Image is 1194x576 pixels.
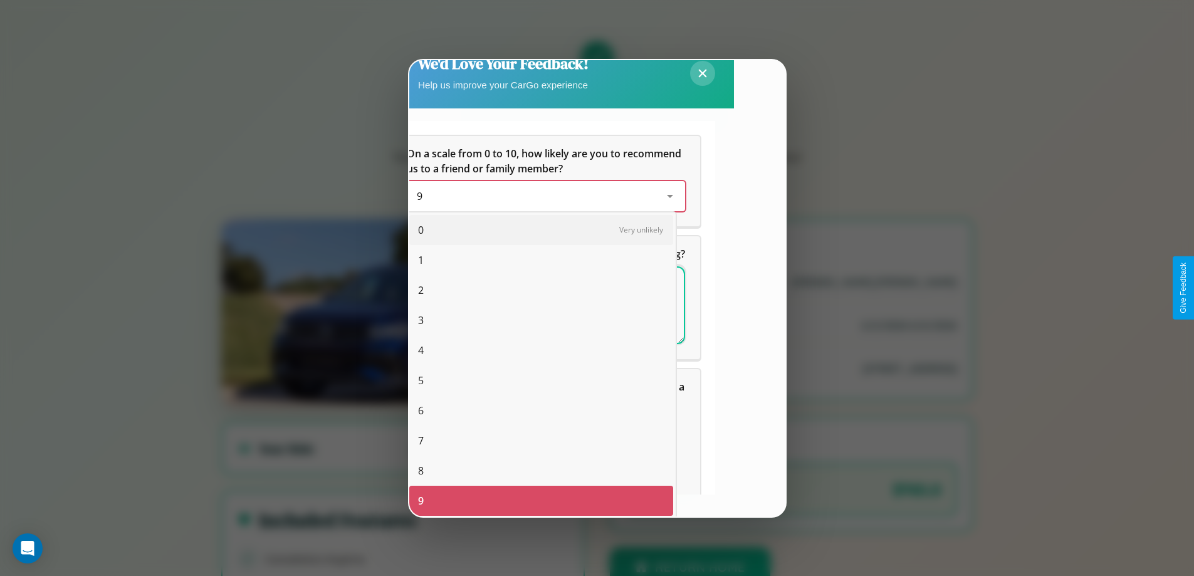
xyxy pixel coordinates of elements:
div: 6 [409,395,673,426]
h2: We'd Love Your Feedback! [418,53,589,74]
p: Help us improve your CarGo experience [418,76,589,93]
div: 1 [409,245,673,275]
div: 5 [409,365,673,395]
div: On a scale from 0 to 10, how likely are you to recommend us to a friend or family member? [392,136,700,226]
div: On a scale from 0 to 10, how likely are you to recommend us to a friend or family member? [407,181,685,211]
span: On a scale from 0 to 10, how likely are you to recommend us to a friend or family member? [407,147,684,175]
div: 8 [409,456,673,486]
span: 0 [418,223,424,238]
div: Open Intercom Messenger [13,533,43,563]
span: 5 [418,373,424,388]
span: Which of the following features do you value the most in a vehicle? [407,380,687,409]
span: 4 [418,343,424,358]
div: 3 [409,305,673,335]
span: 2 [418,283,424,298]
span: 7 [418,433,424,448]
span: 1 [418,253,424,268]
span: 9 [418,493,424,508]
span: 3 [418,313,424,328]
div: 4 [409,335,673,365]
div: Give Feedback [1179,263,1188,313]
span: 6 [418,403,424,418]
div: 7 [409,426,673,456]
span: What can we do to make your experience more satisfying? [407,247,685,261]
span: 8 [418,463,424,478]
span: 9 [417,189,422,203]
div: 9 [409,486,673,516]
span: Very unlikely [619,224,663,235]
div: 0 [409,215,673,245]
h5: On a scale from 0 to 10, how likely are you to recommend us to a friend or family member? [407,146,685,176]
div: 10 [409,516,673,546]
div: 2 [409,275,673,305]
